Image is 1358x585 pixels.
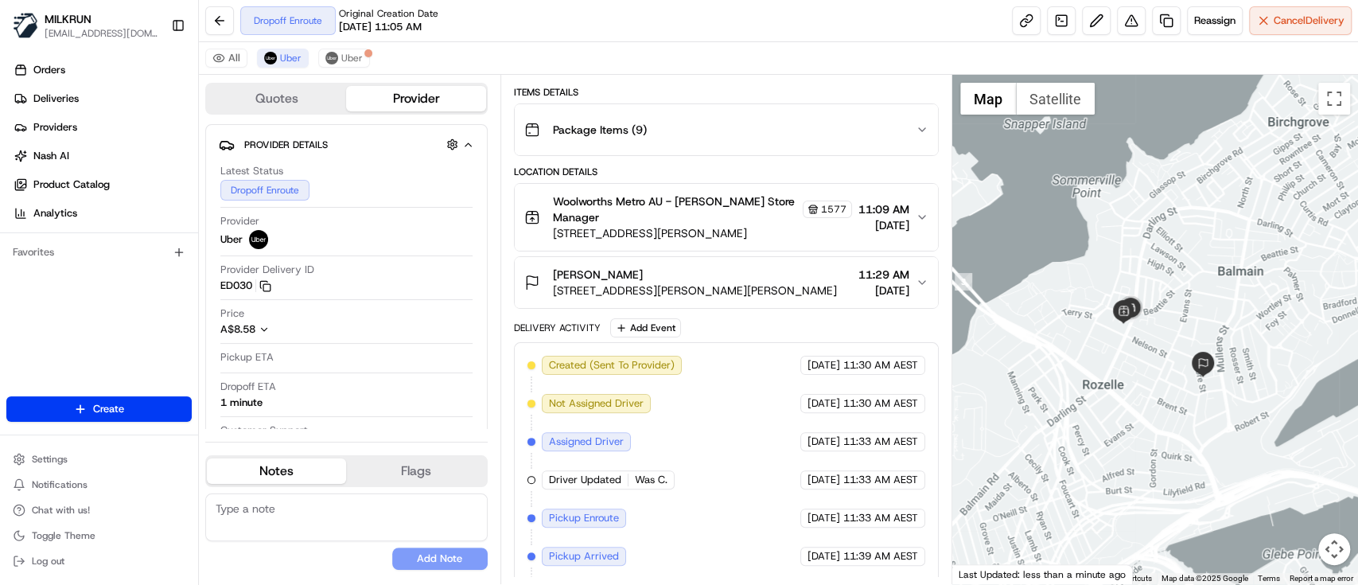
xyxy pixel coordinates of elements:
[843,549,918,564] span: 11:39 AM AEST
[346,458,485,484] button: Flags
[553,283,837,298] span: [STREET_ADDRESS][PERSON_NAME][PERSON_NAME]
[549,511,619,525] span: Pickup Enroute
[257,49,309,68] button: Uber
[220,423,308,438] span: Customer Support
[858,217,909,233] span: [DATE]
[858,201,909,217] span: 11:09 AM
[6,396,192,422] button: Create
[6,550,192,572] button: Log out
[610,318,681,337] button: Add Event
[1194,14,1235,28] span: Reassign
[821,203,846,216] span: 1577
[33,92,79,106] span: Deliveries
[1274,14,1344,28] span: Cancel Delivery
[93,402,124,416] span: Create
[553,193,800,225] span: Woolworths Metro AU - [PERSON_NAME] Store Manager
[33,206,77,220] span: Analytics
[952,564,1133,584] div: Last Updated: less than a minute ago
[45,11,91,27] button: MILKRUN
[33,63,65,77] span: Orders
[515,104,938,155] button: Package Items (9)
[220,322,360,337] button: A$8.58
[325,52,338,64] img: uber-new-logo.jpeg
[1318,83,1350,115] button: Toggle fullscreen view
[955,273,972,291] div: 3
[205,49,247,68] button: All
[514,86,939,99] div: Items Details
[6,499,192,521] button: Chat with us!
[6,86,198,111] a: Deliveries
[339,7,438,20] span: Original Creation Date
[220,380,276,394] span: Dropoff ETA
[843,511,918,525] span: 11:33 AM AEST
[45,27,158,40] button: [EMAIL_ADDRESS][DOMAIN_NAME]
[553,267,643,283] span: [PERSON_NAME]
[32,504,90,517] span: Chat with us!
[515,257,938,308] button: [PERSON_NAME][STREET_ADDRESS][PERSON_NAME][PERSON_NAME]11:29 AM[DATE]
[549,435,624,449] span: Assigned Driver
[514,166,939,178] div: Location Details
[6,143,198,169] a: Nash AI
[807,396,840,411] span: [DATE]
[280,52,302,64] span: Uber
[6,201,198,226] a: Analytics
[32,555,64,567] span: Log out
[220,279,271,293] button: ED030
[807,473,840,487] span: [DATE]
[249,230,268,249] img: uber-new-logo.jpeg
[33,177,110,192] span: Product Catalog
[843,435,918,449] span: 11:33 AM AEST
[220,164,283,178] span: Latest Status
[33,120,77,135] span: Providers
[6,240,192,265] div: Favorites
[1318,533,1350,565] button: Map camera controls
[549,358,675,372] span: Created (Sent To Provider)
[220,350,274,365] span: Pickup ETA
[6,525,192,547] button: Toggle Theme
[33,149,69,163] span: Nash AI
[1258,574,1280,583] a: Terms
[339,20,422,34] span: [DATE] 11:05 AM
[635,473,667,487] span: Was C.
[553,225,852,241] span: [STREET_ADDRESS][PERSON_NAME]
[1187,6,1243,35] button: Reassign
[32,529,95,542] span: Toggle Theme
[220,263,314,277] span: Provider Delivery ID
[207,458,346,484] button: Notes
[807,549,840,564] span: [DATE]
[1016,83,1095,115] button: Show satellite imagery
[6,6,165,45] button: MILKRUNMILKRUN[EMAIL_ADDRESS][DOMAIN_NAME]
[960,83,1016,115] button: Show street map
[514,322,601,334] div: Delivery Activity
[220,214,259,228] span: Provider
[843,396,918,411] span: 11:30 AM AEST
[264,52,277,64] img: uber-new-logo.jpeg
[220,232,243,247] span: Uber
[956,564,1009,584] img: Google
[1249,6,1352,35] button: CancelDelivery
[858,283,909,298] span: [DATE]
[549,473,621,487] span: Driver Updated
[318,49,370,68] button: Uber
[32,453,68,466] span: Settings
[220,396,263,410] div: 1 minute
[549,396,644,411] span: Not Assigned Driver
[843,473,918,487] span: 11:33 AM AEST
[346,86,485,111] button: Provider
[553,122,647,138] span: Package Items ( 9 )
[6,474,192,496] button: Notifications
[207,86,346,111] button: Quotes
[244,138,328,151] span: Provider Details
[220,322,255,336] span: A$8.58
[956,564,1009,584] a: Open this area in Google Maps (opens a new window)
[858,267,909,283] span: 11:29 AM
[6,172,198,197] a: Product Catalog
[32,478,88,491] span: Notifications
[1161,574,1248,583] span: Map data ©2025 Google
[843,358,918,372] span: 11:30 AM AEST
[220,306,244,321] span: Price
[219,131,474,158] button: Provider Details
[515,184,938,251] button: Woolworths Metro AU - [PERSON_NAME] Store Manager1577[STREET_ADDRESS][PERSON_NAME]11:09 AM[DATE]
